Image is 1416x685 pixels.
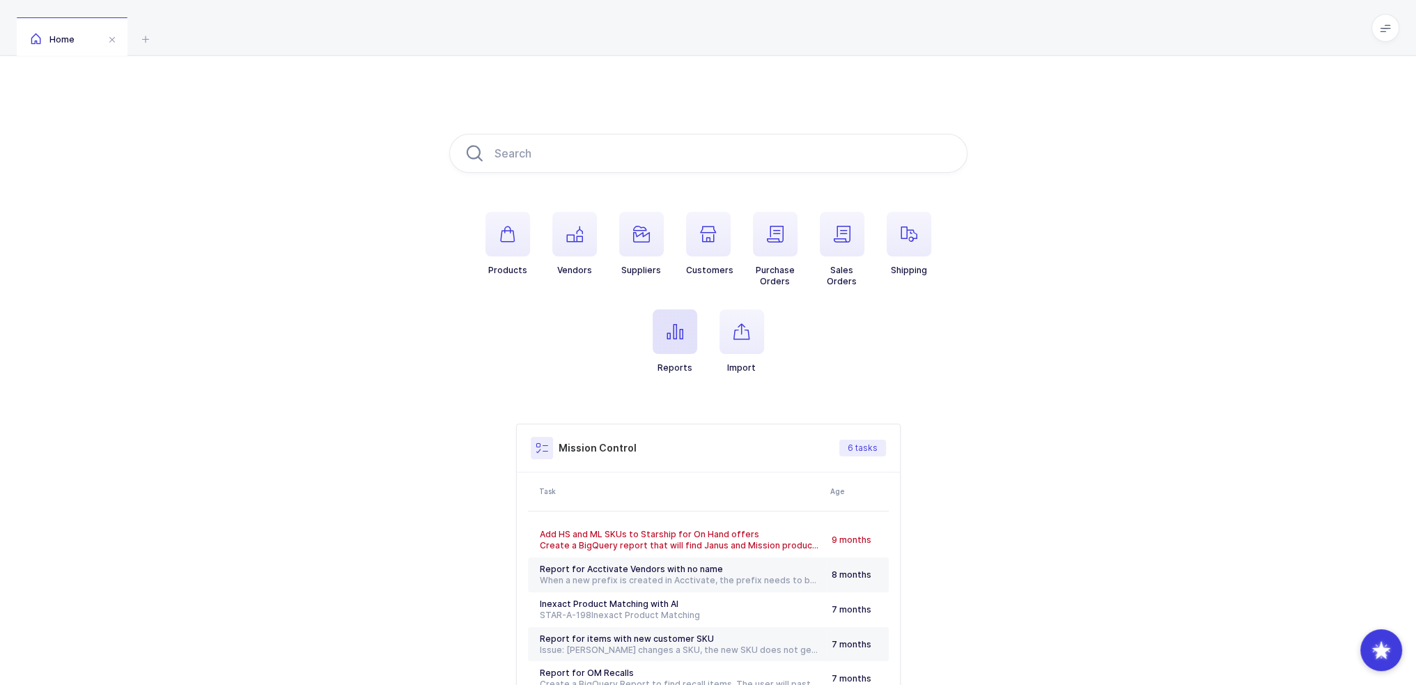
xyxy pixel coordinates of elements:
button: Reports [653,309,697,374]
button: Import [719,309,764,374]
button: Vendors [552,212,597,276]
span: Inexact Product Matching with AI [540,599,678,609]
span: 9 months [832,534,871,545]
span: 6 tasks [848,442,878,454]
span: Report for OM Recalls [540,668,634,678]
span: Report for items with new customer SKU [540,633,714,644]
input: Search [449,134,967,173]
span: 7 months [832,673,871,684]
div: Create a BigQuery report that will find Janus and Mission products that do not have a HS or ML SK... [540,540,820,551]
div: Task [539,486,822,497]
span: Home [31,34,75,45]
div: Inexact Product Matching [540,610,820,621]
span: Report for Acctivate Vendors with no name [540,564,723,574]
button: Products [485,212,530,276]
div: When a new prefix is created in Acctivate, the prefix needs to be merged with an existing vendor ... [540,575,820,586]
div: Issue: [PERSON_NAME] changes a SKU, the new SKU does not get matched to the Janus product as it's... [540,645,820,656]
button: PurchaseOrders [753,212,798,287]
h3: Mission Control [559,441,637,455]
button: Customers [686,212,733,276]
div: Age [830,486,885,497]
span: 8 months [832,569,871,580]
span: 7 months [832,639,871,649]
a: STAR-A-198 [540,610,591,620]
button: SalesOrders [820,212,864,287]
button: Suppliers [619,212,664,276]
span: Add HS and ML SKUs to Starship for On Hand offers [540,529,759,539]
span: 7 months [832,604,871,615]
button: Shipping [887,212,931,276]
